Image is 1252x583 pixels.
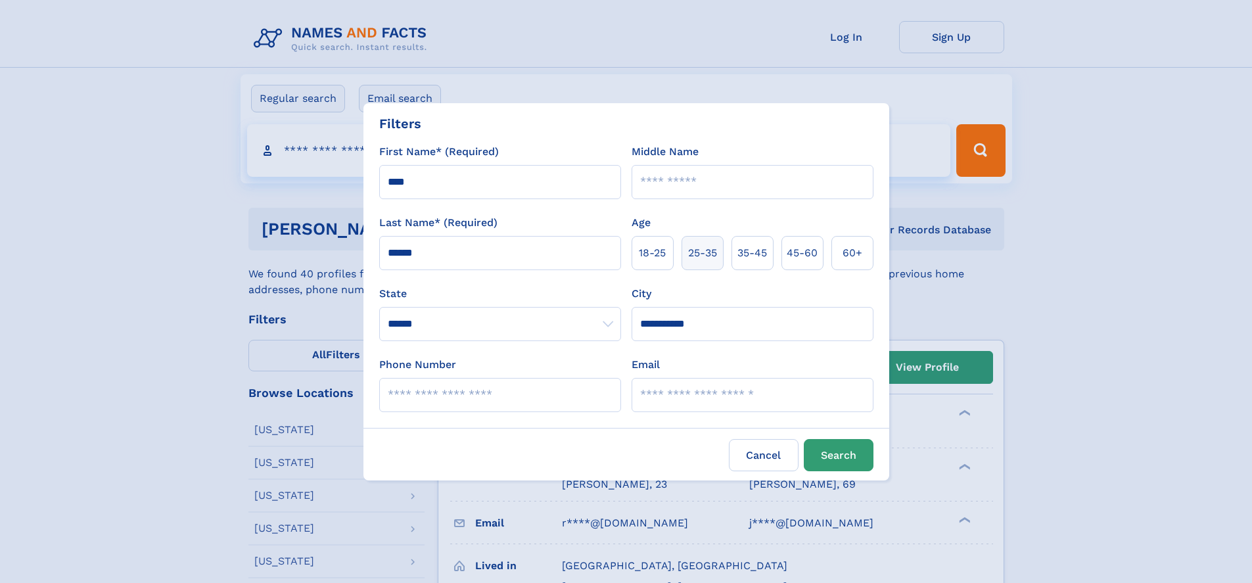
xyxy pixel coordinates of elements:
button: Search [804,439,873,471]
label: Cancel [729,439,799,471]
label: First Name* (Required) [379,144,499,160]
span: 35‑45 [737,245,767,261]
div: Filters [379,114,421,133]
label: Email [632,357,660,373]
label: Middle Name [632,144,699,160]
label: Last Name* (Required) [379,215,498,231]
label: Phone Number [379,357,456,373]
label: State [379,286,621,302]
span: 60+ [843,245,862,261]
span: 25‑35 [688,245,717,261]
label: Age [632,215,651,231]
span: 45‑60 [787,245,818,261]
label: City [632,286,651,302]
span: 18‑25 [639,245,666,261]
